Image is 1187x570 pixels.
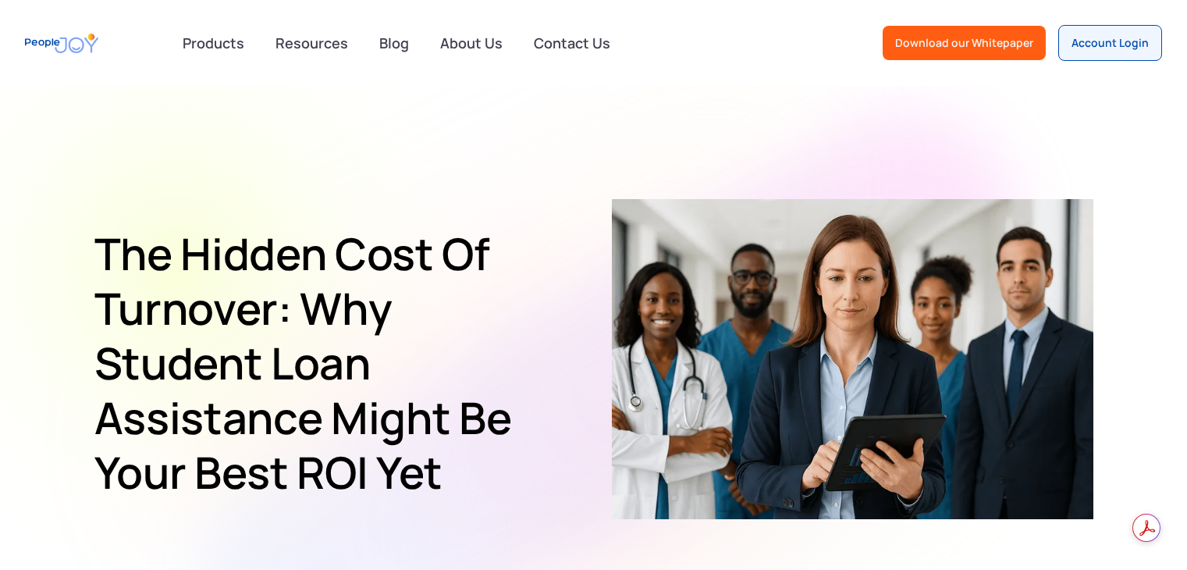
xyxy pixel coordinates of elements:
[524,26,620,60] a: Contact Us
[94,226,565,500] h1: The Hidden Cost of Turnover: Why Student Loan Assistance Might Be Your Best ROI Yet
[266,26,357,60] a: Resources
[1071,35,1149,51] div: Account Login
[173,27,254,59] div: Products
[370,26,418,60] a: Blog
[1058,25,1162,61] a: Account Login
[431,26,512,60] a: About Us
[25,26,98,61] a: home
[883,26,1046,60] a: Download our Whitepaper
[895,35,1033,51] div: Download our Whitepaper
